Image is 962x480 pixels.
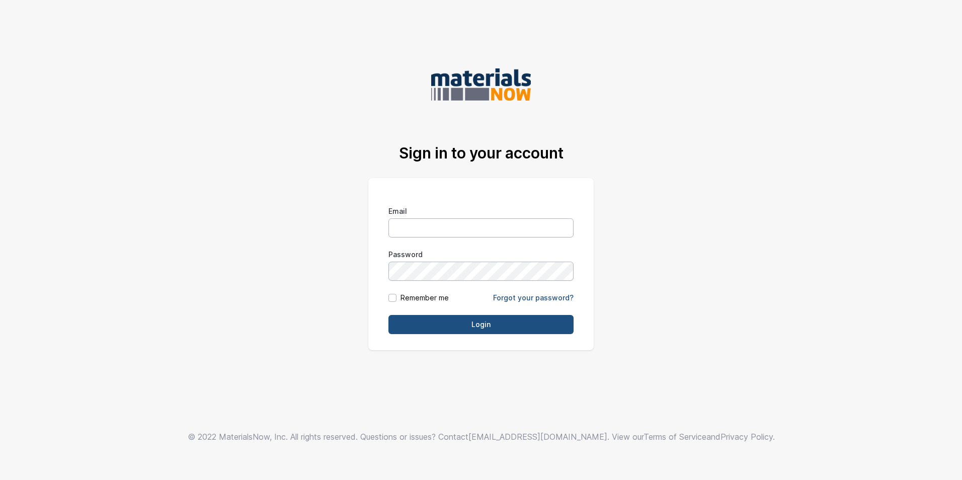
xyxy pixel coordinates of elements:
a: Terms of Service [644,432,706,442]
a: Privacy Policy [720,432,773,442]
label: Remember me [400,293,449,303]
p: © 2022 MaterialsNow, Inc. All rights reserved. Questions or issues? Contact . View our and . [188,431,775,443]
label: Password [388,250,574,260]
a: [EMAIL_ADDRESS][DOMAIN_NAME] [468,432,607,442]
h2: Sign in to your account [368,144,594,162]
a: Forgot your password? [493,293,574,302]
label: Email [388,206,574,216]
img: MaterialsNow [431,68,531,101]
input: Login [388,315,574,334]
